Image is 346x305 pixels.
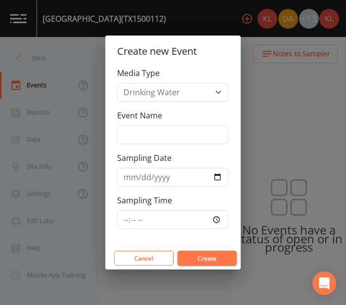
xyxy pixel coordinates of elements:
label: Sampling Date [117,152,172,164]
div: Open Intercom Messenger [312,271,336,295]
button: Create [177,251,237,266]
button: Cancel [114,251,173,266]
label: Event Name [117,110,162,121]
h2: Create new Event [105,36,241,67]
label: Sampling Time [117,194,172,206]
label: Media Type [117,67,160,79]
